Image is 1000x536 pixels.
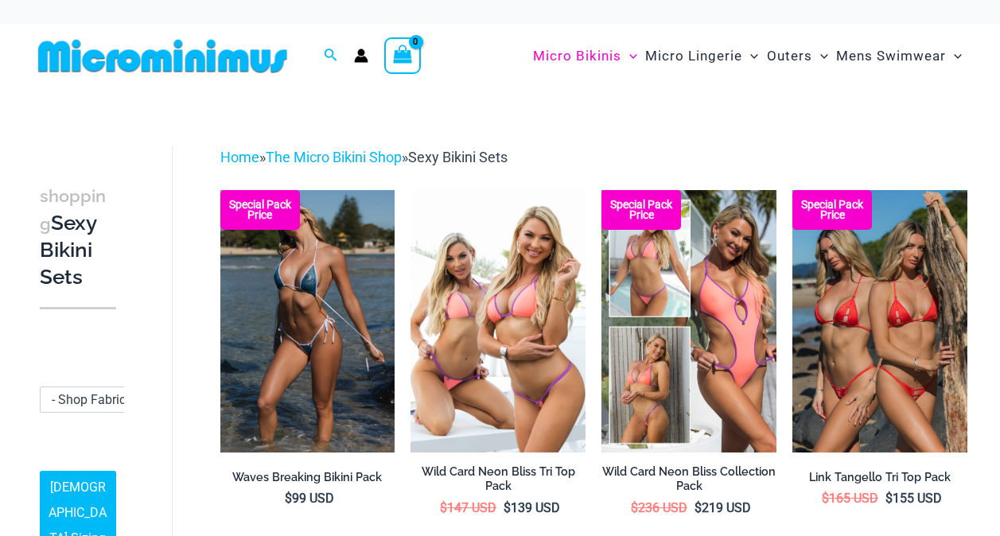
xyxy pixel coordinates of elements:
[812,36,828,76] span: Menu Toggle
[885,491,893,506] span: $
[52,392,156,407] span: - Shop Fabric Type
[631,500,687,515] bdi: 236 USD
[836,36,946,76] span: Mens Swimwear
[946,36,962,76] span: Menu Toggle
[601,464,776,500] a: Wild Card Neon Bliss Collection Pack
[621,36,637,76] span: Menu Toggle
[354,49,368,63] a: Account icon link
[40,182,116,291] h3: Sexy Bikini Sets
[411,190,586,452] a: Wild Card Neon Bliss Tri Top PackWild Card Neon Bliss Tri Top Pack BWild Card Neon Bliss Tri Top ...
[695,500,702,515] span: $
[601,200,681,220] b: Special Pack Price
[527,29,968,83] nav: Site Navigation
[32,38,294,74] img: MM SHOP LOGO FLAT
[220,470,395,491] a: Waves Breaking Bikini Pack
[220,200,300,220] b: Special Pack Price
[792,470,967,491] a: Link Tangello Tri Top Pack
[763,32,832,80] a: OutersMenu ToggleMenu Toggle
[631,500,638,515] span: $
[411,464,586,494] h2: Wild Card Neon Bliss Tri Top Pack
[285,491,292,506] span: $
[504,500,511,515] span: $
[601,464,776,494] h2: Wild Card Neon Bliss Collection Pack
[41,387,150,412] span: - Shop Fabric Type
[411,190,586,452] img: Wild Card Neon Bliss Tri Top Pack
[40,186,106,234] span: shopping
[220,470,395,485] h2: Waves Breaking Bikini Pack
[40,386,151,413] span: - Shop Fabric Type
[792,190,967,452] img: Bikini Pack
[220,190,395,452] a: Waves Breaking Ocean 312 Top 456 Bottom 08 Waves Breaking Ocean 312 Top 456 Bottom 04Waves Breaki...
[220,190,395,452] img: Waves Breaking Ocean 312 Top 456 Bottom 08
[408,149,508,165] span: Sexy Bikini Sets
[440,500,496,515] bdi: 147 USD
[792,200,872,220] b: Special Pack Price
[220,149,259,165] a: Home
[285,491,334,506] bdi: 99 USD
[792,190,967,452] a: Bikini Pack Bikini Pack BBikini Pack B
[641,32,762,80] a: Micro LingerieMenu ToggleMenu Toggle
[885,491,942,506] bdi: 155 USD
[440,500,447,515] span: $
[601,190,776,452] img: Collection Pack (7)
[504,500,560,515] bdi: 139 USD
[411,464,586,500] a: Wild Card Neon Bliss Tri Top Pack
[533,36,621,76] span: Micro Bikinis
[767,36,812,76] span: Outers
[742,36,758,76] span: Menu Toggle
[645,36,742,76] span: Micro Lingerie
[822,491,878,506] bdi: 165 USD
[220,149,508,165] span: » »
[695,500,751,515] bdi: 219 USD
[601,190,776,452] a: Collection Pack (7) Collection Pack B (1)Collection Pack B (1)
[324,46,338,66] a: Search icon link
[266,149,402,165] a: The Micro Bikini Shop
[384,37,421,74] a: View Shopping Cart, empty
[792,470,967,485] h2: Link Tangello Tri Top Pack
[822,491,829,506] span: $
[832,32,966,80] a: Mens SwimwearMenu ToggleMenu Toggle
[529,32,641,80] a: Micro BikinisMenu ToggleMenu Toggle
